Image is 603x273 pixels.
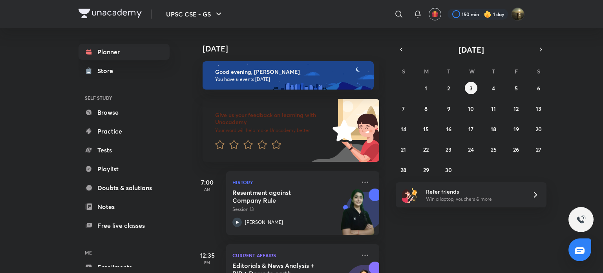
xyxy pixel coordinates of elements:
[468,125,473,133] abbr: September 17, 2025
[510,82,523,94] button: September 5, 2025
[79,180,170,196] a: Doubts & solutions
[487,123,500,135] button: September 18, 2025
[515,84,518,92] abbr: September 5, 2025
[465,143,477,156] button: September 24, 2025
[491,146,497,153] abbr: September 25, 2025
[215,76,367,82] p: You have 6 events [DATE]
[336,189,379,243] img: unacademy
[442,123,455,135] button: September 16, 2025
[397,163,410,176] button: September 28, 2025
[306,99,379,162] img: feedback_image
[445,166,452,174] abbr: September 30, 2025
[232,178,356,187] p: History
[446,125,451,133] abbr: September 16, 2025
[423,166,429,174] abbr: September 29, 2025
[469,68,475,75] abbr: Wednesday
[161,6,228,22] button: UPSC CSE - GS
[535,125,542,133] abbr: September 20, 2025
[420,163,432,176] button: September 29, 2025
[468,105,474,112] abbr: September 10, 2025
[401,125,406,133] abbr: September 14, 2025
[576,215,586,224] img: ttu
[465,82,477,94] button: September 3, 2025
[397,123,410,135] button: September 14, 2025
[487,143,500,156] button: September 25, 2025
[79,161,170,177] a: Playlist
[537,84,540,92] abbr: September 6, 2025
[470,84,473,92] abbr: September 3, 2025
[79,91,170,104] h6: SELF STUDY
[79,9,142,20] a: Company Logo
[203,44,387,53] h4: [DATE]
[447,68,450,75] abbr: Tuesday
[491,125,496,133] abbr: September 18, 2025
[446,146,451,153] abbr: September 23, 2025
[487,82,500,94] button: September 4, 2025
[215,68,367,75] h6: Good evening, [PERSON_NAME]
[423,146,429,153] abbr: September 22, 2025
[79,63,170,79] a: Store
[420,82,432,94] button: September 1, 2025
[431,11,439,18] img: avatar
[397,102,410,115] button: September 7, 2025
[426,187,523,196] h6: Refer friends
[536,105,541,112] abbr: September 13, 2025
[79,104,170,120] a: Browse
[420,123,432,135] button: September 15, 2025
[192,251,223,260] h5: 12:35
[402,68,405,75] abbr: Sunday
[510,123,523,135] button: September 19, 2025
[97,66,118,75] div: Store
[513,125,519,133] abbr: September 19, 2025
[425,84,427,92] abbr: September 1, 2025
[468,146,474,153] abbr: September 24, 2025
[402,105,405,112] abbr: September 7, 2025
[79,142,170,158] a: Tests
[492,84,495,92] abbr: September 4, 2025
[510,102,523,115] button: September 12, 2025
[424,68,429,75] abbr: Monday
[532,82,545,94] button: September 6, 2025
[79,246,170,259] h6: ME
[426,196,523,203] p: Win a laptop, vouchers & more
[492,68,495,75] abbr: Thursday
[232,189,330,204] h5: Resentment against Company Rule
[232,251,356,260] p: Current Affairs
[79,123,170,139] a: Practice
[442,102,455,115] button: September 9, 2025
[420,143,432,156] button: September 22, 2025
[532,102,545,115] button: September 13, 2025
[232,206,356,213] p: Session 13
[491,105,496,112] abbr: September 11, 2025
[447,84,450,92] abbr: September 2, 2025
[429,8,441,20] button: avatar
[487,102,500,115] button: September 11, 2025
[79,199,170,214] a: Notes
[536,146,541,153] abbr: September 27, 2025
[510,143,523,156] button: September 26, 2025
[79,9,142,18] img: Company Logo
[192,260,223,265] p: PM
[513,146,519,153] abbr: September 26, 2025
[192,187,223,192] p: AM
[459,44,484,55] span: [DATE]
[532,143,545,156] button: September 27, 2025
[442,163,455,176] button: September 30, 2025
[397,143,410,156] button: September 21, 2025
[442,82,455,94] button: September 2, 2025
[407,44,535,55] button: [DATE]
[532,123,545,135] button: September 20, 2025
[401,146,406,153] abbr: September 21, 2025
[215,127,330,134] p: Your word will help make Unacademy better
[424,105,428,112] abbr: September 8, 2025
[423,125,429,133] abbr: September 15, 2025
[537,68,540,75] abbr: Saturday
[484,10,492,18] img: streak
[513,105,519,112] abbr: September 12, 2025
[465,102,477,115] button: September 10, 2025
[447,105,450,112] abbr: September 9, 2025
[215,112,330,126] h6: Give us your feedback on learning with Unacademy
[79,218,170,233] a: Free live classes
[79,44,170,60] a: Planner
[420,102,432,115] button: September 8, 2025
